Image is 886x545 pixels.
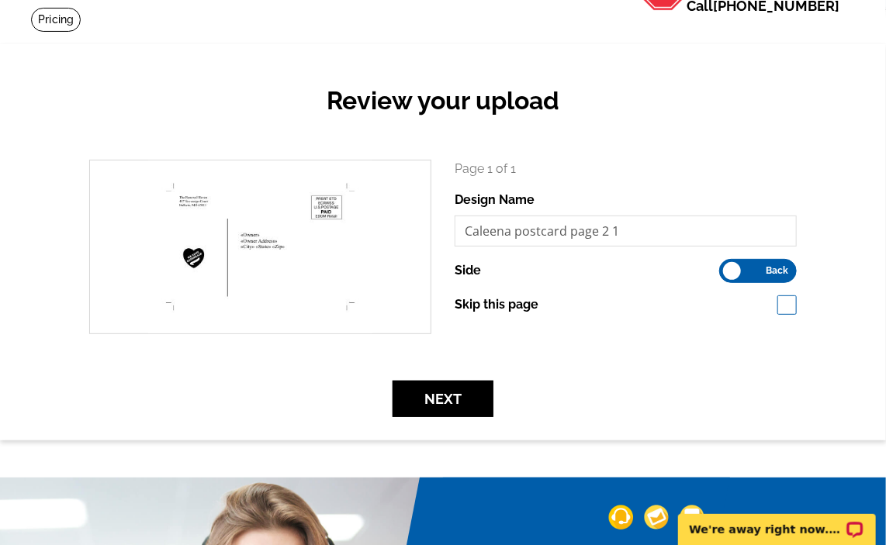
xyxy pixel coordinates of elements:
[455,261,481,280] label: Side
[608,505,633,529] img: support-img-1.png
[455,295,538,314] label: Skip this page
[455,216,797,247] input: File Name
[455,160,797,178] p: Page 1 of 1
[455,191,535,209] label: Design Name
[393,381,493,417] button: Next
[766,267,788,274] span: Back
[644,505,669,529] img: support-img-2.png
[78,86,808,116] h2: Review your upload
[668,496,886,545] iframe: LiveChat chat widget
